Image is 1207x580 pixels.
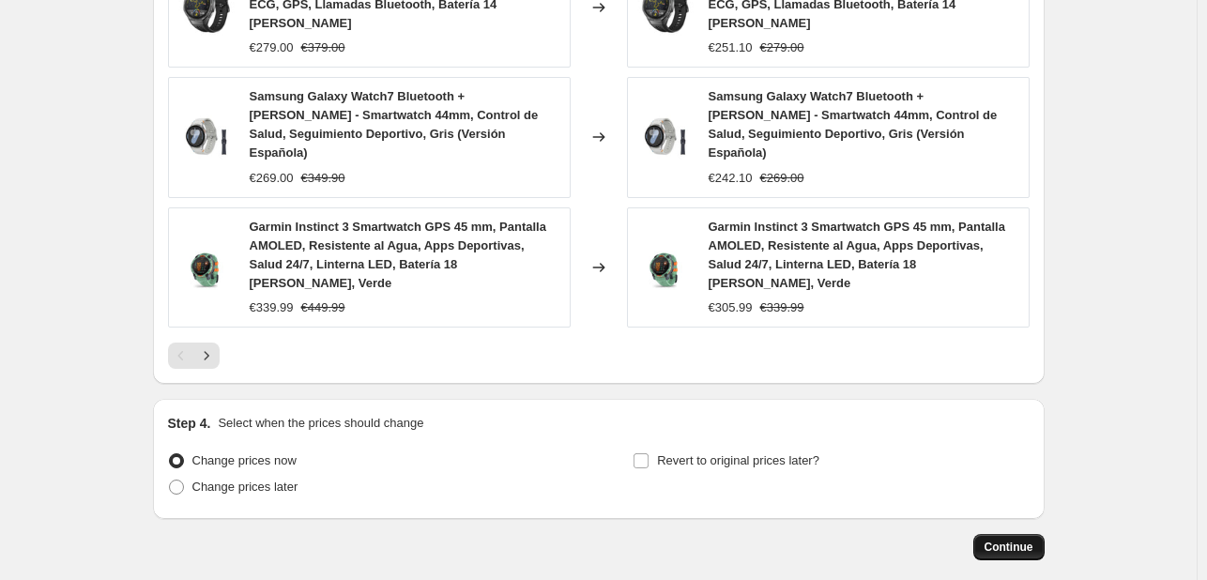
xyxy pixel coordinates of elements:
[709,169,753,188] div: €242.10
[709,298,753,317] div: €305.99
[637,109,694,165] img: 511VoQSqa9L_80x.jpg
[193,343,220,369] button: Next
[657,453,819,467] span: Revert to original prices later?
[192,453,297,467] span: Change prices now
[168,414,211,433] h2: Step 4.
[250,38,294,57] div: €279.00
[973,534,1045,560] button: Continue
[985,540,1033,555] span: Continue
[218,414,423,433] p: Select when the prices should change
[301,298,345,317] strike: €449.99
[250,298,294,317] div: €339.99
[168,343,220,369] nav: Pagination
[250,169,294,188] div: €269.00
[709,38,753,57] div: €251.10
[250,220,546,290] span: Garmin Instinct 3 Smartwatch GPS 45 mm, Pantalla AMOLED, Resistente al Agua, Apps Deportivas, Sal...
[709,89,998,160] span: Samsung Galaxy Watch7 Bluetooth + [PERSON_NAME] - Smartwatch 44mm, Control de Salud, Seguimiento ...
[637,239,694,296] img: 717-iF9VkFL_80x.jpg
[250,89,539,160] span: Samsung Galaxy Watch7 Bluetooth + [PERSON_NAME] - Smartwatch 44mm, Control de Salud, Seguimiento ...
[178,239,235,296] img: 717-iF9VkFL_80x.jpg
[301,169,345,188] strike: €349.90
[192,480,298,494] span: Change prices later
[709,220,1005,290] span: Garmin Instinct 3 Smartwatch GPS 45 mm, Pantalla AMOLED, Resistente al Agua, Apps Deportivas, Sal...
[760,38,804,57] strike: €279.00
[760,298,804,317] strike: €339.99
[178,109,235,165] img: 511VoQSqa9L_80x.jpg
[301,38,345,57] strike: €379.00
[760,169,804,188] strike: €269.00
